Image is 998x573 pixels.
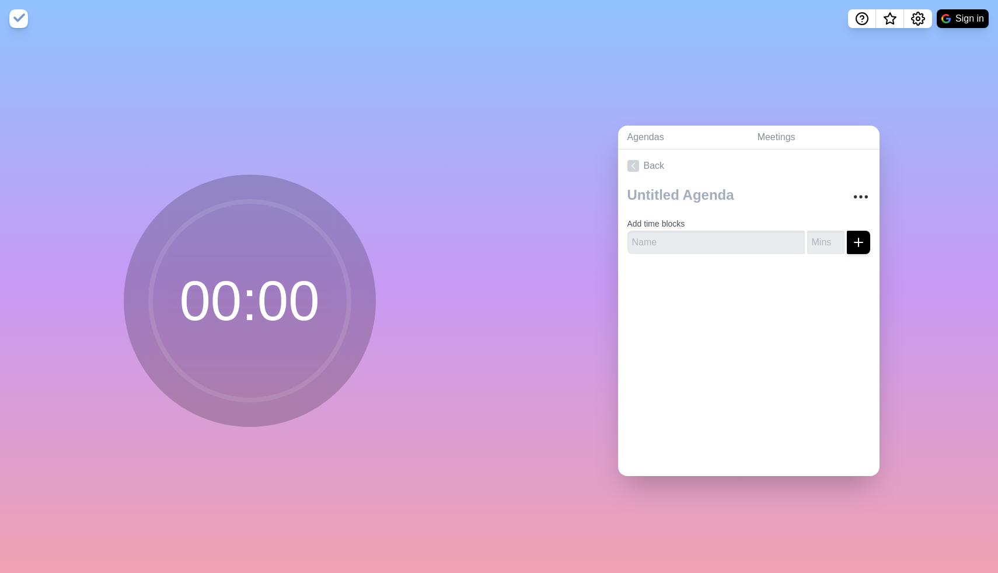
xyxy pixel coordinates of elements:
input: Name [627,231,805,254]
button: Help [848,9,876,28]
button: More [849,185,873,209]
label: Add time blocks [627,219,685,228]
input: Mins [807,231,845,254]
a: Back [618,150,880,182]
a: Agendas [618,126,748,150]
button: What’s new [876,9,904,28]
button: Settings [904,9,932,28]
img: google logo [941,14,951,23]
button: Sign in [937,9,989,28]
a: Meetings [748,126,880,150]
img: timeblocks logo [9,9,28,28]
